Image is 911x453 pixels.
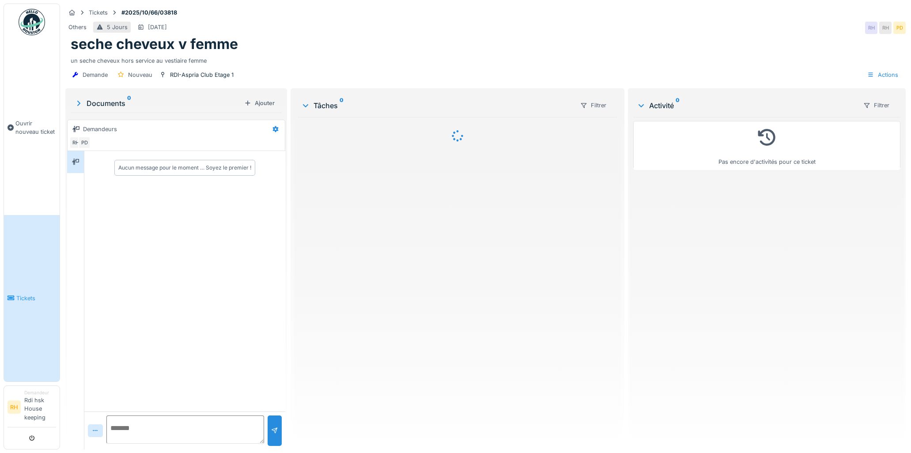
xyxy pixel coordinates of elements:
[118,8,181,17] strong: #2025/10/66/03818
[89,8,108,17] div: Tickets
[16,294,56,302] span: Tickets
[71,53,900,65] div: un seche cheveux hors service au vestiaire femme
[893,22,906,34] div: PD
[24,389,56,396] div: Demandeur
[127,98,131,109] sup: 0
[170,71,234,79] div: RDI-Aspria Club Etage 1
[859,99,893,112] div: Filtrer
[879,22,892,34] div: RH
[241,97,278,109] div: Ajouter
[4,215,60,381] a: Tickets
[340,100,344,111] sup: 0
[301,100,573,111] div: Tâches
[8,389,56,427] a: RH DemandeurRdi hsk House keeping
[83,125,117,133] div: Demandeurs
[576,99,610,112] div: Filtrer
[69,136,82,149] div: RH
[4,40,60,215] a: Ouvrir nouveau ticket
[863,68,902,81] div: Actions
[24,389,56,425] li: Rdi hsk House keeping
[15,119,56,136] span: Ouvrir nouveau ticket
[68,23,87,31] div: Others
[148,23,167,31] div: [DATE]
[19,9,45,35] img: Badge_color-CXgf-gQk.svg
[639,125,895,166] div: Pas encore d'activités pour ce ticket
[83,71,108,79] div: Demande
[78,136,91,149] div: PD
[637,100,856,111] div: Activité
[107,23,128,31] div: 5 Jours
[128,71,152,79] div: Nouveau
[8,400,21,414] li: RH
[71,36,238,53] h1: seche cheveux v femme
[118,164,251,172] div: Aucun message pour le moment … Soyez le premier !
[74,98,241,109] div: Documents
[676,100,680,111] sup: 0
[865,22,877,34] div: RH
